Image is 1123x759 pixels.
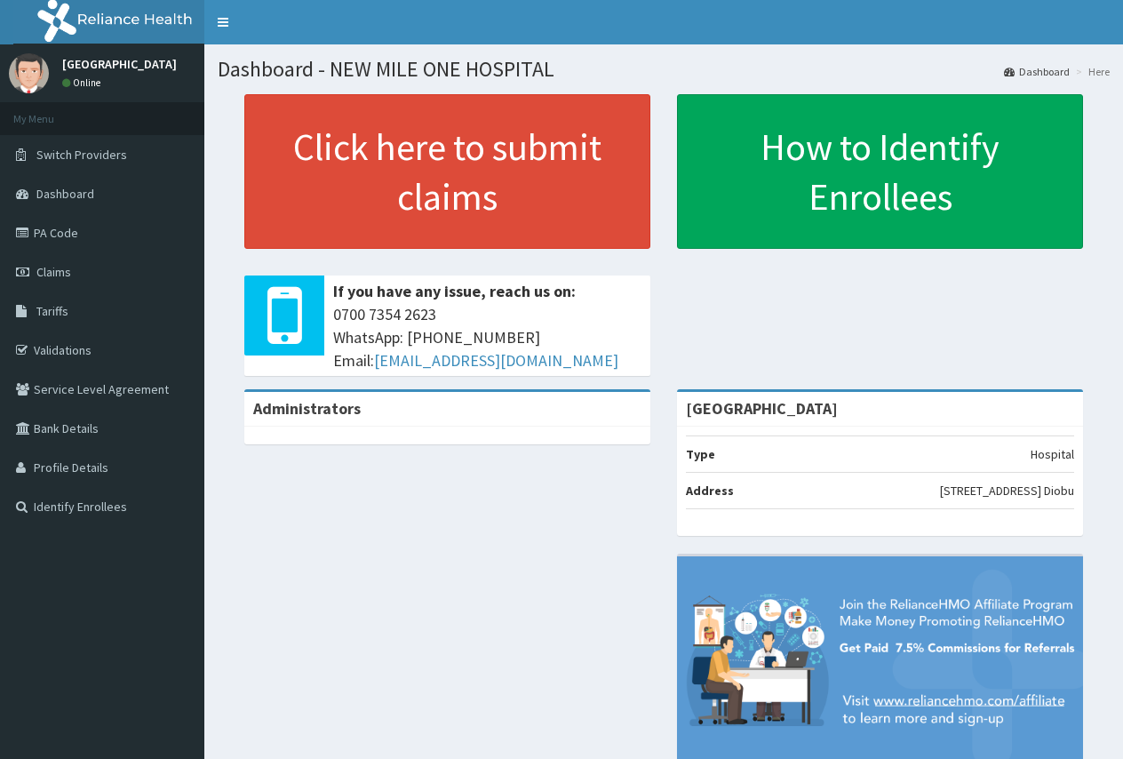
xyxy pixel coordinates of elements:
[1031,445,1074,463] p: Hospital
[36,186,94,202] span: Dashboard
[36,147,127,163] span: Switch Providers
[940,482,1074,499] p: [STREET_ADDRESS] Diobu
[677,94,1083,249] a: How to Identify Enrollees
[244,94,650,249] a: Click here to submit claims
[686,483,734,499] b: Address
[333,281,576,301] b: If you have any issue, reach us on:
[62,58,177,70] p: [GEOGRAPHIC_DATA]
[374,350,618,371] a: [EMAIL_ADDRESS][DOMAIN_NAME]
[218,58,1110,81] h1: Dashboard - NEW MILE ONE HOSPITAL
[686,398,838,419] strong: [GEOGRAPHIC_DATA]
[36,264,71,280] span: Claims
[1071,64,1110,79] li: Here
[1004,64,1070,79] a: Dashboard
[253,398,361,419] b: Administrators
[36,303,68,319] span: Tariffs
[9,53,49,93] img: User Image
[333,303,641,372] span: 0700 7354 2623 WhatsApp: [PHONE_NUMBER] Email:
[62,76,105,89] a: Online
[686,446,715,462] b: Type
